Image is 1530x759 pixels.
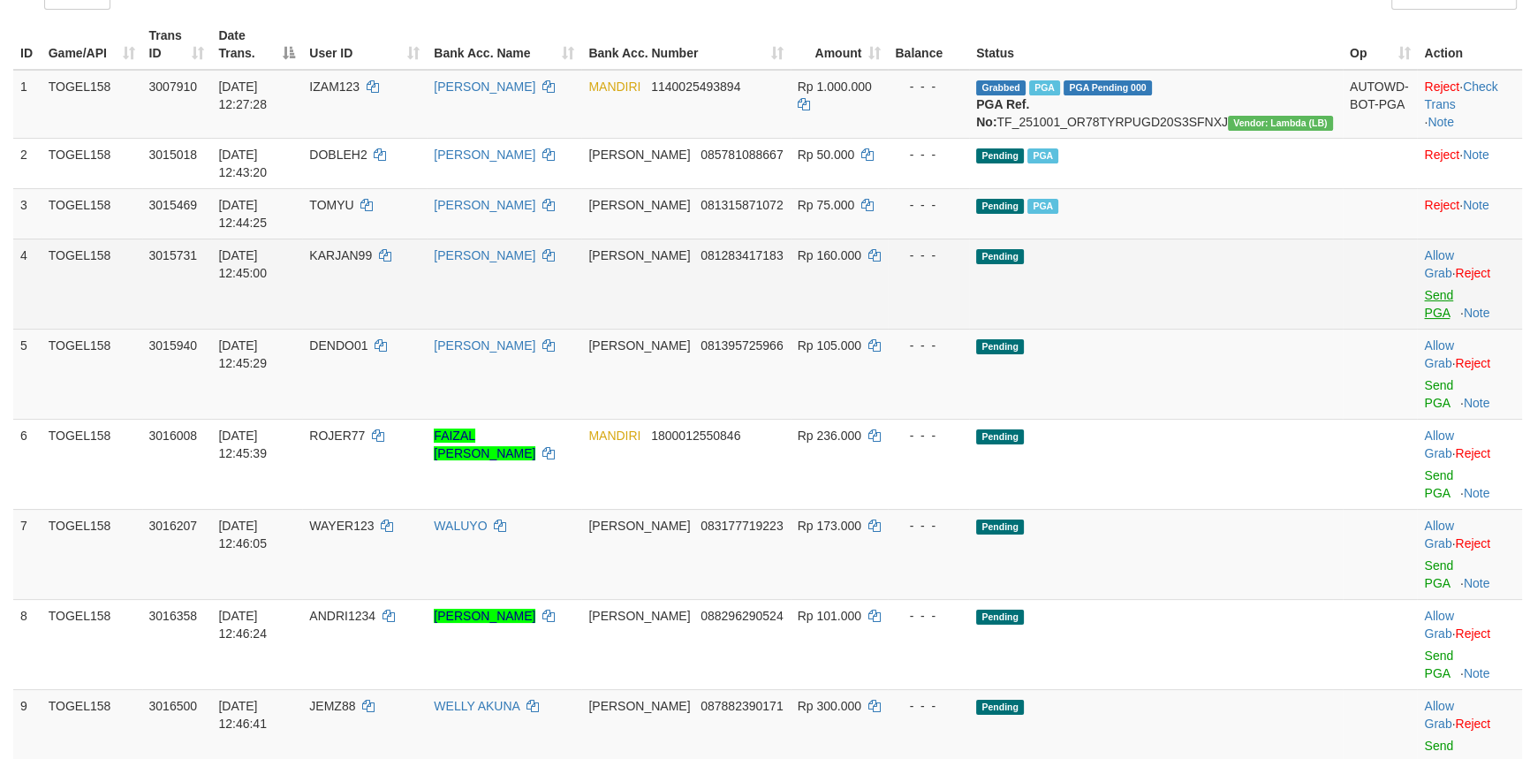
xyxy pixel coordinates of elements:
span: · [1424,429,1455,460]
a: Reject [1424,80,1459,94]
a: Note [1464,306,1490,320]
td: · [1417,599,1522,689]
td: · [1417,329,1522,419]
a: Allow Grab [1424,699,1453,731]
td: · [1417,138,1522,188]
span: 3016207 [149,519,198,533]
td: · [1417,509,1522,599]
div: - - - [895,247,962,264]
span: Pending [976,339,1024,354]
span: ROJER77 [309,429,365,443]
td: 1 [13,70,42,139]
th: Bank Acc. Name: activate to sort column ascending [427,19,581,70]
span: Rp 1.000.000 [798,80,872,94]
span: Rp 105.000 [798,338,861,353]
td: 5 [13,329,42,419]
td: TOGEL158 [42,239,142,329]
a: Send PGA [1424,649,1453,680]
td: TOGEL158 [42,138,142,188]
span: 3015940 [149,338,198,353]
span: Rp 50.000 [798,148,855,162]
a: Allow Grab [1424,609,1453,641]
span: 3015731 [149,248,198,262]
span: Rp 173.000 [798,519,861,533]
a: Reject [1455,266,1490,280]
th: Date Trans.: activate to sort column descending [211,19,302,70]
td: TOGEL158 [42,599,142,689]
td: 3 [13,188,42,239]
a: Reject [1455,717,1490,731]
span: · [1424,248,1455,280]
a: Note [1464,576,1490,590]
span: [DATE] 12:45:39 [218,429,267,460]
a: Send PGA [1424,378,1453,410]
span: Marked by azecs1 [1027,199,1058,214]
div: - - - [895,337,962,354]
span: TOMYU [309,198,353,212]
span: · [1424,338,1455,370]
div: - - - [895,607,962,625]
a: Check Trans [1424,80,1497,111]
span: Rp 236.000 [798,429,861,443]
span: DENDO01 [309,338,367,353]
span: Grabbed [976,80,1026,95]
td: · [1417,419,1522,509]
a: [PERSON_NAME] [434,80,535,94]
span: JEMZ88 [309,699,355,713]
span: 3007910 [149,80,198,94]
span: [PERSON_NAME] [588,699,690,713]
td: 8 [13,599,42,689]
th: Trans ID: activate to sort column ascending [142,19,212,70]
td: TOGEL158 [42,70,142,139]
a: Reject [1455,626,1490,641]
div: - - - [895,146,962,163]
span: Copy 085781088667 to clipboard [701,148,783,162]
a: Allow Grab [1424,248,1453,280]
span: IZAM123 [309,80,360,94]
span: Copy 1800012550846 to clipboard [651,429,740,443]
a: Allow Grab [1424,338,1453,370]
span: · [1424,609,1455,641]
span: Pending [976,429,1024,444]
td: TOGEL158 [42,419,142,509]
th: Amount: activate to sort column ascending [791,19,889,70]
a: [PERSON_NAME] [434,198,535,212]
span: Pending [976,520,1024,535]
th: Action [1417,19,1522,70]
a: [PERSON_NAME] [434,609,535,623]
a: WALUYO [434,519,487,533]
a: [PERSON_NAME] [434,248,535,262]
a: Note [1464,396,1490,410]
span: 3015018 [149,148,198,162]
span: 3016008 [149,429,198,443]
a: Note [1463,198,1489,212]
span: Copy 087882390171 to clipboard [701,699,783,713]
span: [DATE] 12:27:28 [218,80,267,111]
a: Reject [1424,148,1459,162]
td: · [1417,188,1522,239]
a: Note [1464,486,1490,500]
td: TOGEL158 [42,188,142,239]
th: Balance [888,19,969,70]
a: Send PGA [1424,468,1453,500]
th: Op: activate to sort column ascending [1343,19,1417,70]
div: - - - [895,78,962,95]
th: Bank Acc. Number: activate to sort column ascending [581,19,790,70]
div: - - - [895,196,962,214]
span: Copy 088296290524 to clipboard [701,609,783,623]
span: Pending [976,700,1024,715]
span: [DATE] 12:44:25 [218,198,267,230]
td: 2 [13,138,42,188]
span: Rp 75.000 [798,198,855,212]
a: Allow Grab [1424,429,1453,460]
td: 4 [13,239,42,329]
span: ANDRI1234 [309,609,375,623]
span: 3015469 [149,198,198,212]
span: [DATE] 12:43:20 [218,148,267,179]
a: FAIZAL [PERSON_NAME] [434,429,535,460]
span: [DATE] 12:45:00 [218,248,267,280]
a: Note [1464,666,1490,680]
a: [PERSON_NAME] [434,148,535,162]
span: DOBLEH2 [309,148,367,162]
span: [DATE] 12:46:41 [218,699,267,731]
